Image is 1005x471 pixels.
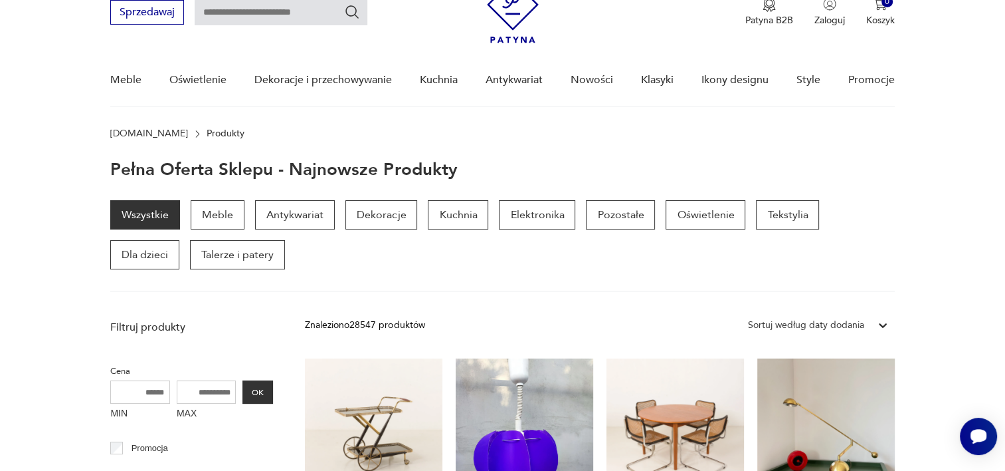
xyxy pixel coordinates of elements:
p: Koszyk [866,14,895,27]
a: Meble [110,55,141,106]
a: Sprzedawaj [110,9,184,18]
a: Dekoracje [345,200,417,230]
a: Ikony designu [701,55,769,106]
a: Meble [191,200,244,230]
a: [DOMAIN_NAME] [110,128,188,139]
a: Klasyki [641,55,674,106]
iframe: Smartsupp widget button [960,418,997,455]
a: Nowości [571,55,613,106]
a: Antykwariat [486,55,543,106]
p: Promocja [132,441,168,456]
button: Szukaj [344,4,360,20]
a: Oświetlenie [666,200,745,230]
p: Cena [110,364,273,379]
a: Kuchnia [428,200,488,230]
a: Dekoracje i przechowywanie [254,55,392,106]
a: Tekstylia [756,200,819,230]
a: Elektronika [499,200,575,230]
a: Antykwariat [255,200,335,230]
a: Talerze i patery [190,240,285,269]
p: Filtruj produkty [110,320,273,335]
a: Oświetlenie [169,55,227,106]
div: Sortuj według daty dodania [748,318,864,333]
a: Pozostałe [586,200,655,230]
label: MAX [177,404,236,425]
p: Zaloguj [814,14,845,27]
p: Patyna B2B [745,14,793,27]
label: MIN [110,404,170,425]
button: OK [242,381,273,404]
a: Kuchnia [420,55,458,106]
a: Wszystkie [110,200,180,230]
a: Dla dzieci [110,240,179,269]
a: Style [796,55,820,106]
a: Promocje [848,55,895,106]
div: Znaleziono 28547 produktów [305,318,424,333]
h1: Pełna oferta sklepu - najnowsze produkty [110,160,457,179]
p: Produkty [207,128,244,139]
